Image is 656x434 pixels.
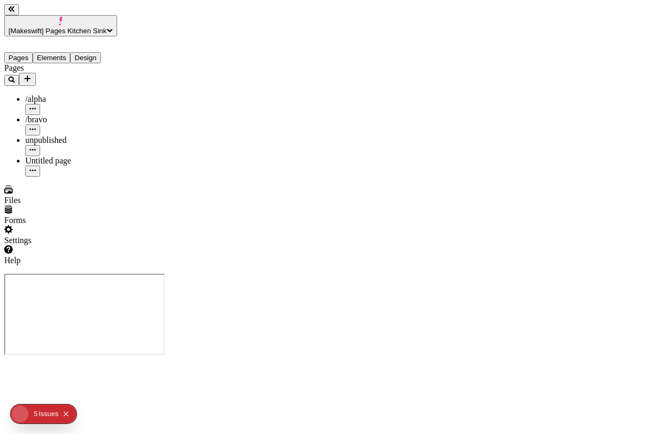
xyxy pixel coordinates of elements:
span: [Makeswift] Pages Kitchen Sink [8,27,107,35]
button: Add new [19,73,36,86]
div: Pages [4,63,131,73]
div: /bravo [25,115,131,124]
div: Settings [4,236,131,245]
div: Files [4,196,131,205]
div: Help [4,256,131,265]
button: Elements [33,52,71,63]
iframe: Cookie Feature Detection [4,274,165,355]
div: /alpha [25,94,131,104]
div: Untitled page [25,156,131,166]
div: unpublished [25,136,131,145]
button: [Makeswift] Pages Kitchen Sink [4,15,117,36]
button: Pages [4,52,33,63]
button: Design [70,52,101,63]
div: Forms [4,216,131,225]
